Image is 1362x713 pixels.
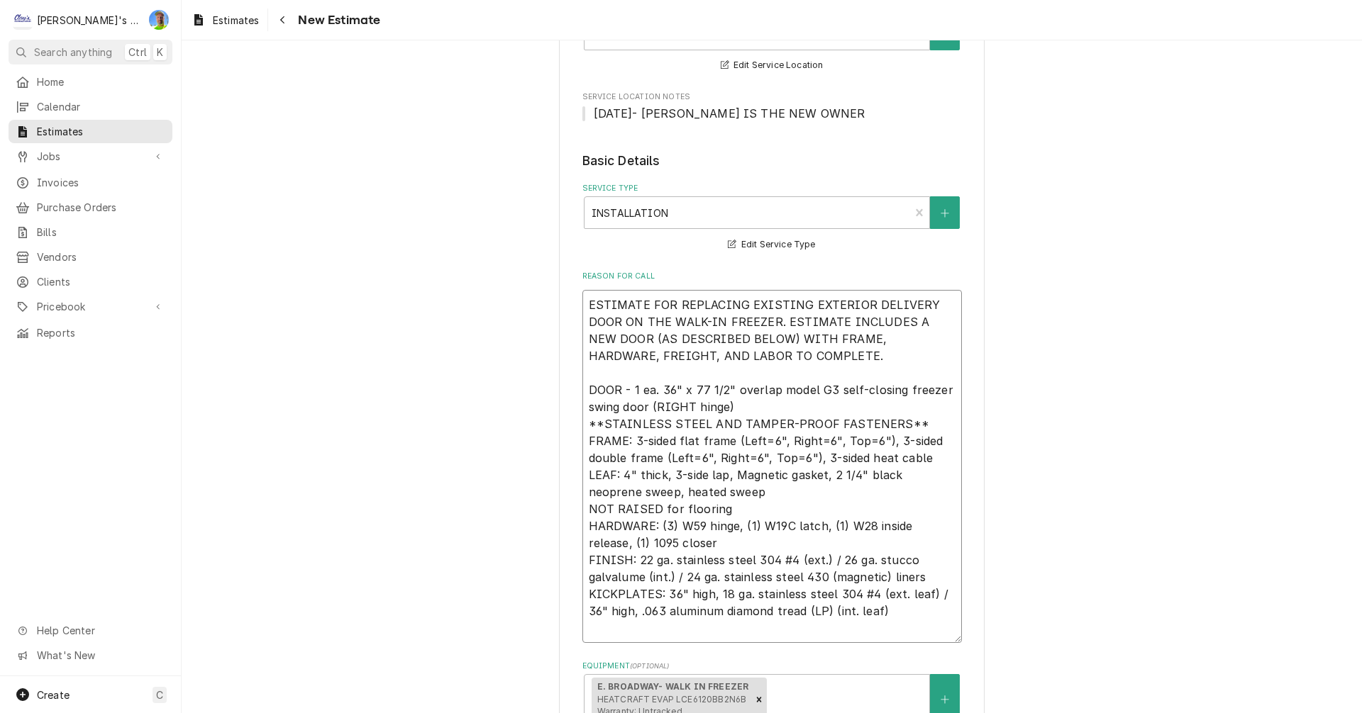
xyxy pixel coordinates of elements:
[630,662,670,670] span: ( optional )
[582,105,962,122] span: Service Location Notes
[9,120,172,143] a: Estimates
[930,196,960,229] button: Create New Service
[582,152,962,170] legend: Basic Details
[37,623,164,638] span: Help Center
[37,274,165,289] span: Clients
[9,644,172,667] a: Go to What's New
[9,321,172,344] a: Reports
[594,106,865,120] span: [DATE]- [PERSON_NAME] IS THE NEW OWNER
[582,91,962,103] span: Service Location Notes
[582,183,962,194] label: Service Type
[13,10,33,30] div: C
[294,11,380,30] span: New Estimate
[9,619,172,642] a: Go to Help Center
[37,74,165,89] span: Home
[582,91,962,122] div: Service Location Notes
[37,13,141,28] div: [PERSON_NAME]'s Refrigeration
[156,687,163,702] span: C
[149,10,169,30] div: GA
[213,13,259,28] span: Estimates
[597,681,748,692] strong: E. BROADWAY- WALK IN FREEZER
[582,661,962,672] label: Equipment
[9,70,172,94] a: Home
[37,149,144,164] span: Jobs
[941,208,949,218] svg: Create New Service
[9,245,172,269] a: Vendors
[186,9,265,32] a: Estimates
[941,695,949,704] svg: Create New Equipment
[582,271,962,643] div: Reason For Call
[37,225,165,240] span: Bills
[37,175,165,190] span: Invoices
[37,325,165,340] span: Reports
[719,57,826,74] button: Edit Service Location
[582,290,962,643] textarea: ESTIMATE FOR REPLACING EXISTING EXTERIOR DELIVERY DOOR ON THE WALK-IN FREEZER. ESTIMATE INCLUDES ...
[37,648,164,663] span: What's New
[582,183,962,253] div: Service Type
[9,40,172,64] button: Search anythingCtrlK
[37,200,165,215] span: Purchase Orders
[9,95,172,118] a: Calendar
[9,220,172,244] a: Bills
[9,295,172,318] a: Go to Pricebook
[271,9,294,31] button: Navigate back
[128,45,147,60] span: Ctrl
[37,249,165,264] span: Vendors
[37,99,165,114] span: Calendar
[37,299,144,314] span: Pricebook
[9,171,172,194] a: Invoices
[13,10,33,30] div: Clay's Refrigeration's Avatar
[157,45,163,60] span: K
[149,10,169,30] div: Greg Austin's Avatar
[726,236,817,254] button: Edit Service Type
[37,124,165,139] span: Estimates
[9,145,172,168] a: Go to Jobs
[9,196,172,219] a: Purchase Orders
[37,689,70,701] span: Create
[582,271,962,282] label: Reason For Call
[9,270,172,293] a: Clients
[34,45,112,60] span: Search anything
